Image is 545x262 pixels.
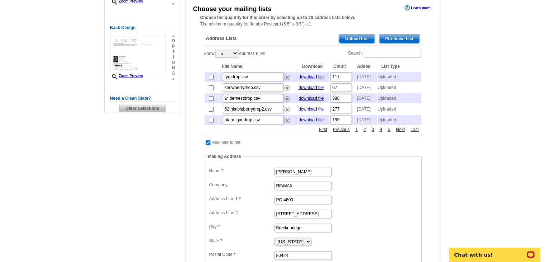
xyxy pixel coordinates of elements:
[378,62,421,71] th: List Type
[206,35,237,42] span: Address Lists
[331,126,352,133] a: Previous
[298,85,324,90] a: download file
[348,48,421,58] label: Search:
[353,115,377,125] td: [DATE]
[172,55,175,60] span: i
[353,62,377,71] th: Added
[172,60,175,65] span: o
[285,116,290,121] a: Remove this list
[200,15,355,20] strong: Choose the quantity for this order by selecting up to 20 address lists below.
[186,14,440,27] div: The minimum quantity for Jumbo Postcard (5.5" x 8.5")is 1.
[364,49,421,57] input: Search:
[353,93,377,103] td: [DATE]
[215,49,238,58] select: ShowAddress Files
[285,73,290,78] a: Remove this list
[298,74,324,79] a: download file
[209,224,274,230] label: City
[110,74,143,78] a: Zoom Preview
[378,72,421,82] td: Uploaded
[378,115,421,125] td: Uploaded
[444,239,545,262] iframe: LiveChat chat widget
[207,153,242,160] legend: Mailing Address
[405,5,430,11] a: Learn more
[378,83,421,93] td: Uploaded
[193,4,272,14] div: Choose your mailing lists
[209,251,274,258] label: Postal Code
[285,84,290,89] a: Remove this list
[172,71,175,76] span: s
[285,95,290,100] a: Remove this list
[209,196,274,202] label: Address Line 1
[172,33,175,38] span: »
[353,72,377,82] td: [DATE]
[409,126,421,133] a: Last
[285,118,290,123] img: delete.png
[378,93,421,103] td: Uploaded
[330,62,353,71] th: Count
[212,139,241,146] td: Mail one to me
[285,85,290,91] img: delete.png
[298,107,324,112] a: download file
[172,49,175,55] span: t
[285,75,290,80] img: delete.png
[394,126,407,133] a: Next
[317,126,329,133] a: First
[120,104,165,113] span: Clear Selections
[379,34,420,43] span: Purchase List
[110,35,166,72] img: small-thumb.jpg
[298,117,324,122] a: download file
[353,83,377,93] td: [DATE]
[209,168,274,174] label: Name
[172,44,175,49] span: p
[353,104,377,114] td: [DATE]
[219,62,298,71] th: File Name
[339,34,374,43] span: Upload List
[386,126,392,133] a: 5
[110,24,175,31] h5: Back Design
[285,96,290,102] img: delete.png
[298,62,329,71] th: Download
[362,126,368,133] a: 2
[209,182,274,188] label: Company
[354,126,360,133] a: 1
[285,106,290,111] a: Remove this list
[285,107,290,112] img: delete.png
[172,1,175,7] span: »
[204,48,265,59] label: Show Address Files
[110,95,175,102] h5: Need a Clean Slate?
[378,104,421,114] td: Uploaded
[172,38,175,44] span: o
[298,96,324,101] a: download file
[378,126,384,133] a: 4
[172,65,175,71] span: n
[209,210,274,216] label: Address Line 2
[172,76,175,81] span: »
[370,126,376,133] a: 3
[209,238,274,244] label: State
